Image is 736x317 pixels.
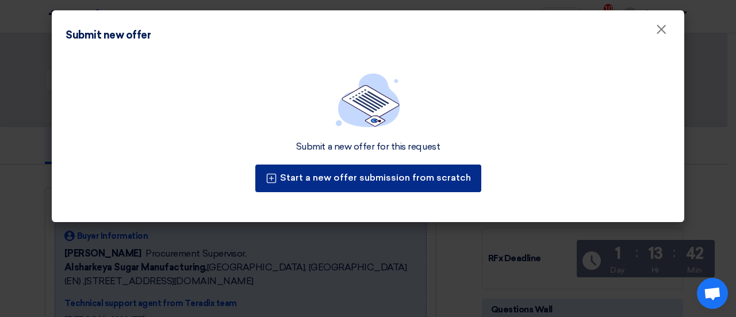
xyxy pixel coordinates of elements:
[697,278,728,309] div: Open chat
[655,21,667,44] span: ×
[336,73,400,127] img: empty_state_list.svg
[255,165,481,192] button: Start a new offer submission from scratch
[646,18,676,41] button: Close
[66,28,151,43] div: Submit new offer
[296,141,440,153] div: Submit a new offer for this request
